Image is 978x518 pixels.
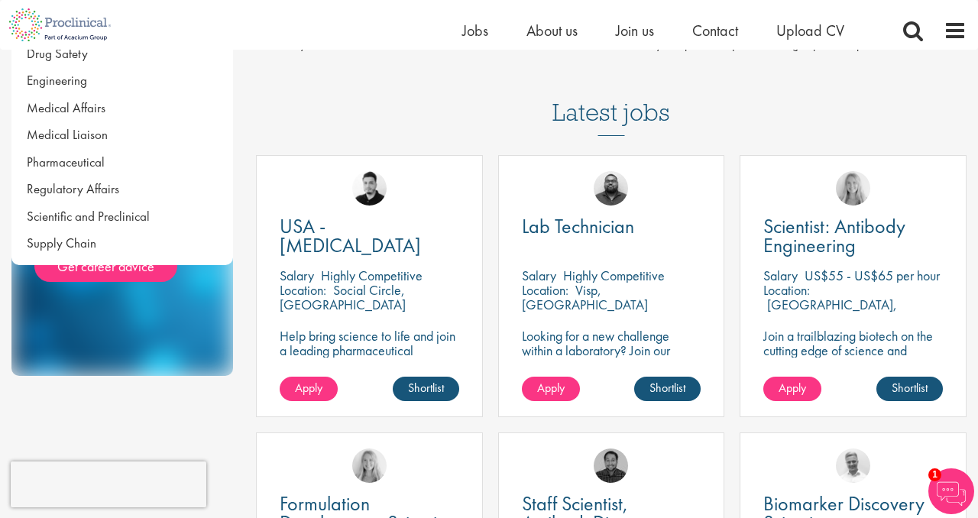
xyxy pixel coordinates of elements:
[876,377,943,401] a: Shortlist
[776,21,844,40] a: Upload CV
[11,230,233,257] a: Supply Chain
[779,380,806,396] span: Apply
[27,99,105,116] span: Medical Affairs
[280,329,459,401] p: Help bring science to life and join a leading pharmaceutical company to play a key role in delive...
[11,121,233,149] a: Medical Liaison
[34,251,177,283] a: Get career advice
[634,377,701,401] a: Shortlist
[11,176,233,203] a: Regulatory Affairs
[928,468,974,514] img: Chatbot
[928,468,941,481] span: 1
[522,267,556,284] span: Salary
[280,377,338,401] a: Apply
[763,329,943,401] p: Join a trailblazing biotech on the cutting edge of science and technology and make a change in th...
[280,281,326,299] span: Location:
[321,267,423,284] p: Highly Competitive
[11,40,233,68] a: Drug Safety
[522,281,648,313] p: Visp, [GEOGRAPHIC_DATA]
[396,36,902,52] span: To be notified of scientific vacancies that are tailored to your specific requirements, sign up f...
[522,377,580,401] a: Apply
[280,217,459,255] a: USA - [MEDICAL_DATA]
[11,149,233,176] a: Pharmaceutical
[836,448,870,483] img: Joshua Bye
[763,217,943,255] a: Scientist: Antibody Engineering
[352,448,387,483] img: Shannon Briggs
[11,461,206,507] iframe: reCAPTCHA
[537,380,565,396] span: Apply
[11,67,233,95] a: Engineering
[526,21,578,40] a: About us
[522,213,634,239] span: Lab Technician
[616,21,654,40] a: Join us
[462,21,488,40] a: Jobs
[552,61,670,136] h3: Latest jobs
[692,21,738,40] a: Contact
[11,203,233,231] a: Scientific and Preclinical
[27,45,88,62] span: Drug Safety
[522,217,701,236] a: Lab Technician
[280,281,406,313] p: Social Circle, [GEOGRAPHIC_DATA]
[11,95,233,122] a: Medical Affairs
[594,171,628,206] img: Ashley Bennett
[763,267,798,284] span: Salary
[522,281,568,299] span: Location:
[27,235,96,251] span: Supply Chain
[805,267,940,284] p: US$55 - US$65 per hour
[280,267,314,284] span: Salary
[27,208,150,225] span: Scientific and Preclinical
[763,377,821,401] a: Apply
[563,267,665,284] p: Highly Competitive
[522,329,701,387] p: Looking for a new challenge within a laboratory? Join our client where every experiment brings us...
[393,377,459,401] a: Shortlist
[352,171,387,206] img: Anderson Maldonado
[27,154,105,170] span: Pharmaceutical
[836,171,870,206] img: Shannon Briggs
[280,213,421,258] span: USA - [MEDICAL_DATA]
[27,180,119,197] span: Regulatory Affairs
[763,296,897,328] p: [GEOGRAPHIC_DATA], [GEOGRAPHIC_DATA]
[27,72,87,89] span: Engineering
[594,448,628,483] img: Mike Raletz
[27,126,108,143] span: Medical Liaison
[763,213,905,258] span: Scientist: Antibody Engineering
[295,380,322,396] span: Apply
[763,281,810,299] span: Location:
